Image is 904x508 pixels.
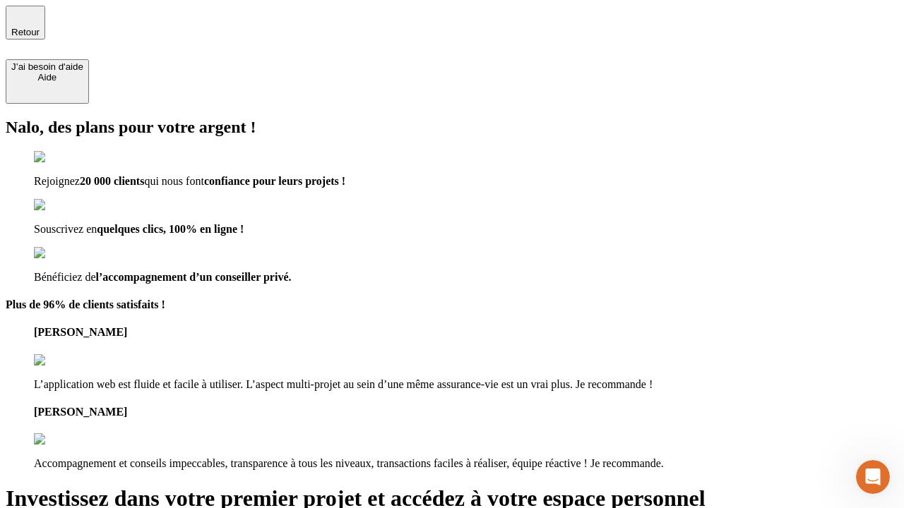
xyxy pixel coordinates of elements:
span: Retour [11,27,40,37]
span: qui nous font [144,175,203,187]
div: J’ai besoin d'aide [11,61,83,72]
span: l’accompagnement d’un conseiller privé. [96,271,292,283]
h4: [PERSON_NAME] [34,326,898,339]
button: Retour [6,6,45,40]
p: Accompagnement et conseils impeccables, transparence à tous les niveaux, transactions faciles à r... [34,457,898,470]
img: reviews stars [34,433,104,446]
h4: [PERSON_NAME] [34,406,898,418]
iframe: Intercom live chat [856,460,890,494]
img: reviews stars [34,354,104,367]
span: 20 000 clients [80,175,145,187]
button: J’ai besoin d'aideAide [6,59,89,104]
span: Rejoignez [34,175,80,187]
img: checkmark [34,199,95,212]
span: confiance pour leurs projets ! [204,175,345,187]
img: checkmark [34,247,95,260]
h4: Plus de 96% de clients satisfaits ! [6,298,898,311]
span: Souscrivez en [34,223,97,235]
img: checkmark [34,151,95,164]
h2: Nalo, des plans pour votre argent ! [6,118,898,137]
span: Bénéficiez de [34,271,96,283]
span: quelques clics, 100% en ligne ! [97,223,244,235]
p: L’application web est fluide et facile à utiliser. L’aspect multi-projet au sein d’une même assur... [34,378,898,391]
div: Aide [11,72,83,83]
